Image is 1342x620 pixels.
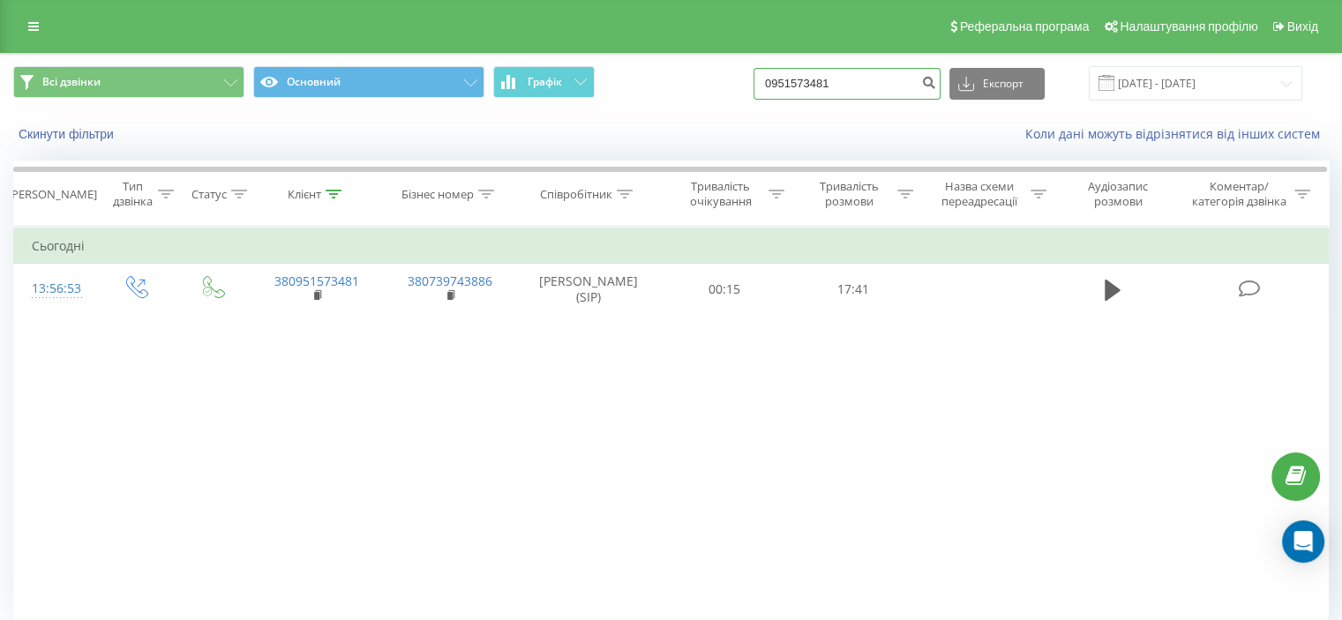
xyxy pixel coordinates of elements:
span: Графік [528,76,562,88]
div: Клієнт [288,187,321,202]
div: Коментар/категорія дзвінка [1187,179,1290,209]
button: Експорт [949,68,1045,100]
td: 00:15 [661,264,789,315]
button: Скинути фільтри [13,126,123,142]
span: Всі дзвінки [42,75,101,89]
span: Вихід [1287,19,1318,34]
div: Open Intercom Messenger [1282,520,1324,563]
td: Сьогодні [14,228,1329,264]
div: Статус [191,187,227,202]
button: Всі дзвінки [13,66,244,98]
button: Основний [253,66,484,98]
div: Аудіозапис розмови [1067,179,1170,209]
span: Реферальна програма [960,19,1090,34]
div: Бізнес номер [401,187,474,202]
div: Назва схеми переадресації [933,179,1026,209]
td: [PERSON_NAME] (SIP) [517,264,661,315]
span: Налаштування профілю [1120,19,1257,34]
td: 17:41 [789,264,917,315]
a: 380739743886 [408,273,492,289]
div: Співробітник [540,187,612,202]
a: Коли дані можуть відрізнятися вiд інших систем [1025,125,1329,142]
div: Тривалість очікування [677,179,765,209]
input: Пошук за номером [753,68,941,100]
div: [PERSON_NAME] [8,187,97,202]
a: 380951573481 [274,273,359,289]
div: Тривалість розмови [805,179,893,209]
div: 13:56:53 [32,272,79,306]
button: Графік [493,66,595,98]
div: Тип дзвінка [111,179,153,209]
